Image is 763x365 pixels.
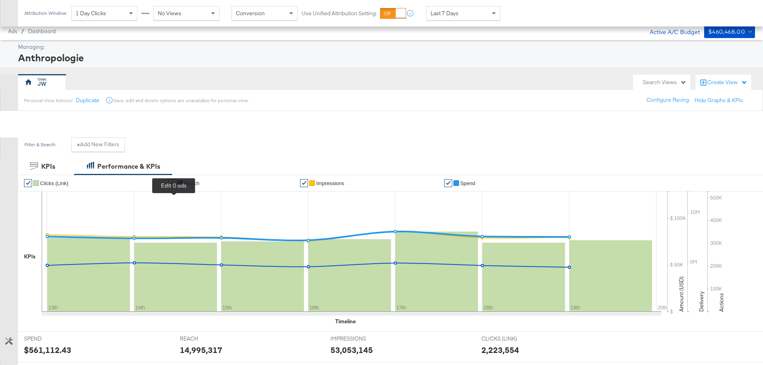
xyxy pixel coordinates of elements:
[113,97,248,104] div: Save, edit and delete options are unavailable for personal view.
[718,293,725,312] text: Actions
[678,276,685,312] text: Amount (USD)
[641,25,700,37] div: Active A/C Budget
[8,28,17,34] span: Ads
[24,179,32,187] a: ✔
[18,43,753,51] div: Managing:
[460,180,475,186] span: Spend
[444,179,452,187] a: ✔
[180,335,240,343] span: REACH
[40,180,68,186] span: Clicks (Link)
[431,10,459,17] span: Last 7 Days
[76,10,106,17] span: 1 Day Clicks
[481,344,519,356] div: 2,223,554
[24,97,72,104] div: Personal View Actions:
[300,179,308,187] a: ✔
[168,179,176,187] a: ✔
[316,180,344,186] span: Impressions
[24,344,71,356] div: $561,112.43
[24,253,36,260] div: KPIs
[695,97,743,104] button: Hide Graphs & KPIs
[707,79,747,87] div: Create View
[335,318,356,325] div: Timeline
[24,142,56,147] div: Filter & Search:
[481,335,542,343] span: CLICKS (LINK)
[76,97,99,104] button: Duplicate
[97,162,160,171] div: Performance & KPIs
[330,335,391,343] span: IMPRESSIONS
[708,27,745,37] div: $460,468.00
[180,344,222,356] div: 14,995,317
[698,291,705,312] text: Delivery
[24,335,84,343] span: SPEND
[41,162,55,171] div: KPIs
[17,28,28,34] span: /
[158,10,181,17] span: No Views
[704,25,755,38] button: $460,468.00
[184,180,199,186] span: Reach
[643,79,686,86] div: Search Views
[71,137,125,152] button: +Add New Filters
[28,28,56,34] a: Dashboard
[18,51,753,65] div: Anthropologie
[302,10,377,17] label: Use Unified Attribution Setting:
[38,80,46,88] div: JW
[236,10,265,17] span: Conversion
[77,141,80,148] strong: +
[24,10,67,16] div: Attribution Window:
[641,93,695,107] button: Configure Pacing
[330,344,373,356] div: 53,053,145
